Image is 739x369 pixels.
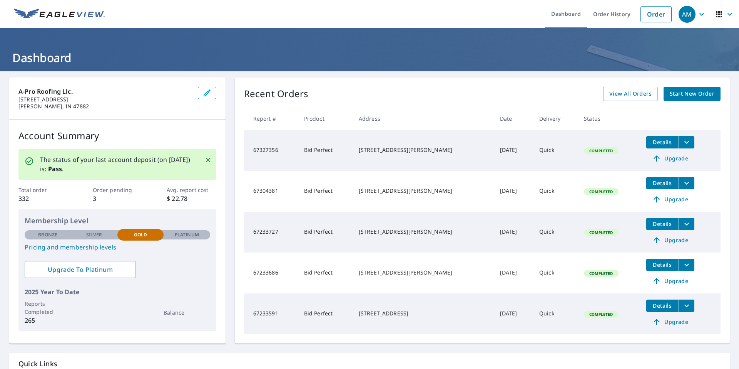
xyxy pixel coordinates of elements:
[298,293,353,334] td: Bid Perfect
[18,96,192,103] p: [STREET_ADDRESS]
[679,177,694,189] button: filesDropdownBtn-67304381
[167,186,216,194] p: Avg. report cost
[494,107,533,130] th: Date
[679,6,696,23] div: AM
[25,216,210,226] p: Membership Level
[359,146,488,154] div: [STREET_ADDRESS][PERSON_NAME]
[585,189,617,194] span: Completed
[359,269,488,276] div: [STREET_ADDRESS][PERSON_NAME]
[93,186,142,194] p: Order pending
[494,212,533,253] td: [DATE]
[646,218,679,230] button: detailsBtn-67233727
[244,107,298,130] th: Report #
[585,271,617,276] span: Completed
[533,130,578,171] td: Quick
[646,152,694,165] a: Upgrade
[646,234,694,246] a: Upgrade
[164,308,210,317] p: Balance
[134,231,147,238] p: Gold
[664,87,721,101] a: Start New Order
[38,231,57,238] p: Bronze
[646,300,679,312] button: detailsBtn-67233591
[651,220,674,227] span: Details
[585,312,617,317] span: Completed
[646,259,679,271] button: detailsBtn-67233686
[646,316,694,328] a: Upgrade
[244,171,298,212] td: 67304381
[25,300,71,316] p: Reports Completed
[679,259,694,271] button: filesDropdownBtn-67233686
[244,87,309,101] p: Recent Orders
[651,276,690,286] span: Upgrade
[679,136,694,148] button: filesDropdownBtn-67327356
[670,89,714,99] span: Start New Order
[533,253,578,293] td: Quick
[167,194,216,203] p: $ 22.78
[203,155,213,165] button: Close
[679,218,694,230] button: filesDropdownBtn-67233727
[651,236,690,245] span: Upgrade
[646,177,679,189] button: detailsBtn-67304381
[298,253,353,293] td: Bid Perfect
[175,231,199,238] p: Platinum
[494,293,533,334] td: [DATE]
[31,265,130,274] span: Upgrade To Platinum
[651,261,674,268] span: Details
[651,317,690,327] span: Upgrade
[609,89,652,99] span: View All Orders
[603,87,658,101] a: View All Orders
[244,212,298,253] td: 67233727
[679,300,694,312] button: filesDropdownBtn-67233591
[651,302,674,309] span: Details
[18,103,192,110] p: [PERSON_NAME], IN 47882
[25,243,210,252] a: Pricing and membership levels
[48,165,62,173] b: Pass
[651,138,674,146] span: Details
[18,359,721,369] p: Quick Links
[651,154,690,163] span: Upgrade
[585,230,617,235] span: Completed
[646,275,694,287] a: Upgrade
[244,130,298,171] td: 67327356
[651,195,690,204] span: Upgrade
[14,8,105,20] img: EV Logo
[646,193,694,206] a: Upgrade
[298,107,353,130] th: Product
[25,316,71,325] p: 265
[40,155,196,174] p: The status of your last account deposit (on [DATE]) is: .
[494,171,533,212] td: [DATE]
[494,130,533,171] td: [DATE]
[494,253,533,293] td: [DATE]
[244,253,298,293] td: 67233686
[353,107,494,130] th: Address
[18,194,68,203] p: 332
[244,293,298,334] td: 67233591
[359,310,488,317] div: [STREET_ADDRESS]
[298,171,353,212] td: Bid Perfect
[578,107,640,130] th: Status
[18,186,68,194] p: Total order
[359,187,488,195] div: [STREET_ADDRESS][PERSON_NAME]
[651,179,674,187] span: Details
[533,293,578,334] td: Quick
[298,130,353,171] td: Bid Perfect
[533,212,578,253] td: Quick
[93,194,142,203] p: 3
[86,231,102,238] p: Silver
[25,287,210,297] p: 2025 Year To Date
[646,136,679,148] button: detailsBtn-67327356
[533,107,578,130] th: Delivery
[585,148,617,153] span: Completed
[18,87,192,96] p: A-Pro Roofing Llc.
[25,261,136,278] a: Upgrade To Platinum
[18,129,216,143] p: Account Summary
[640,6,672,22] a: Order
[9,50,730,66] h1: Dashboard
[298,212,353,253] td: Bid Perfect
[533,171,578,212] td: Quick
[359,228,488,236] div: [STREET_ADDRESS][PERSON_NAME]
